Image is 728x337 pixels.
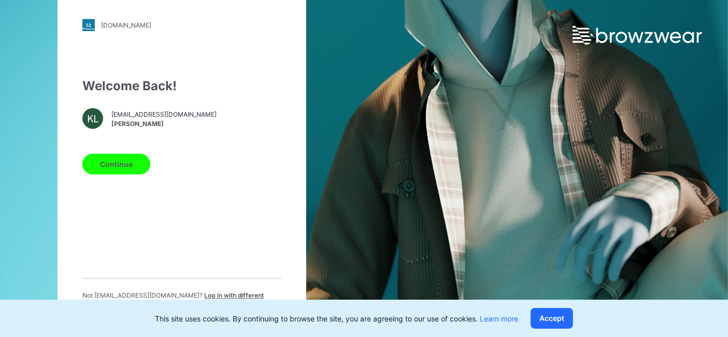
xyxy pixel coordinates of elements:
[111,110,217,119] span: [EMAIL_ADDRESS][DOMAIN_NAME]
[111,119,217,129] span: [PERSON_NAME]
[82,19,281,32] a: [DOMAIN_NAME]
[82,291,281,310] p: Not [EMAIL_ADDRESS][DOMAIN_NAME] ?
[531,308,573,329] button: Accept
[82,154,150,175] button: Continue
[480,314,518,323] a: Learn more
[573,26,702,45] img: browzwear-logo.e42bd6dac1945053ebaf764b6aa21510.svg
[155,313,518,324] p: This site uses cookies. By continuing to browse the site, you are agreeing to our use of cookies.
[82,108,103,129] div: KL
[82,77,281,96] div: Welcome Back!
[101,21,151,29] div: [DOMAIN_NAME]
[82,19,95,32] img: stylezone-logo.562084cfcfab977791bfbf7441f1a819.svg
